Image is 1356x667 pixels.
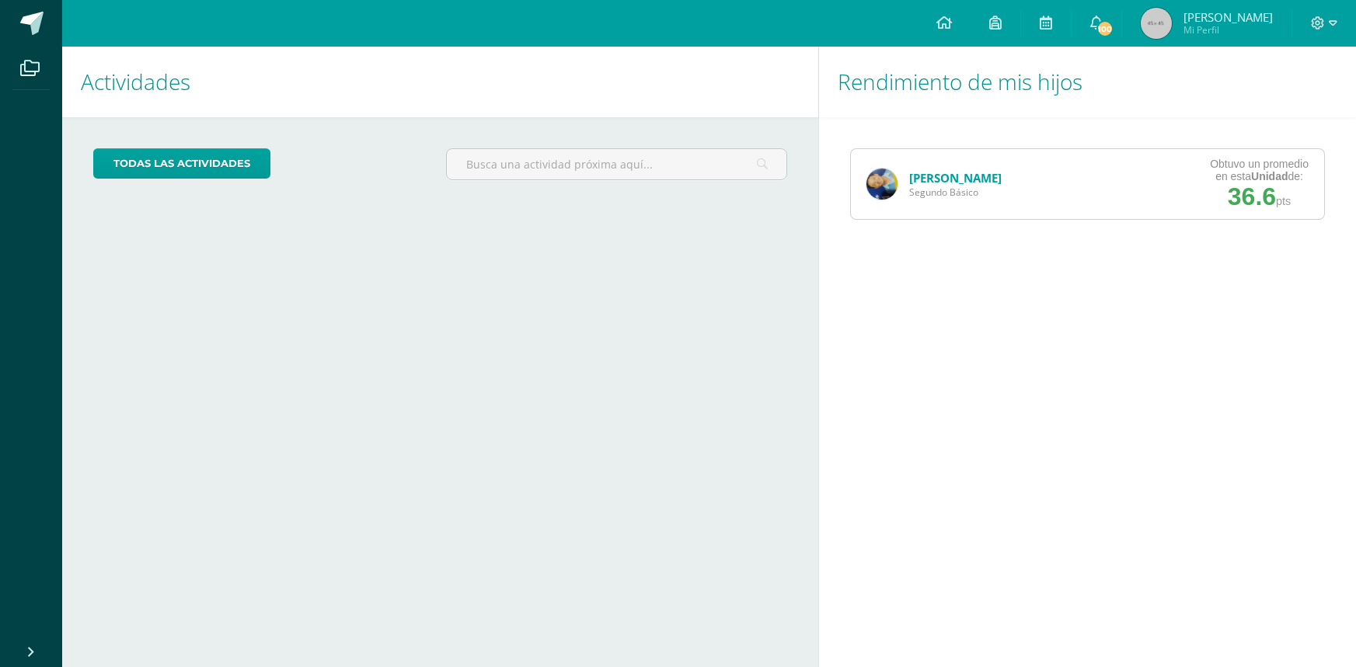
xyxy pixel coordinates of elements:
[1276,195,1291,207] span: pts
[838,47,1337,117] h1: Rendimiento de mis hijos
[1183,9,1273,25] span: [PERSON_NAME]
[1141,8,1172,39] img: 45x45
[909,170,1002,186] a: [PERSON_NAME]
[1251,170,1288,182] strong: Unidad
[1096,20,1114,37] span: 100
[866,168,898,200] img: b348d7aa1d6de6895c455574d376e383.png
[81,47,800,117] h1: Actividades
[1210,158,1309,182] div: Obtuvo un promedio en esta de:
[909,186,1002,199] span: Segundo Básico
[1228,182,1276,210] span: 36.6
[447,149,786,179] input: Busca una actividad próxima aquí...
[93,148,270,179] a: todas las Actividades
[1183,23,1273,36] span: Mi Perfil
